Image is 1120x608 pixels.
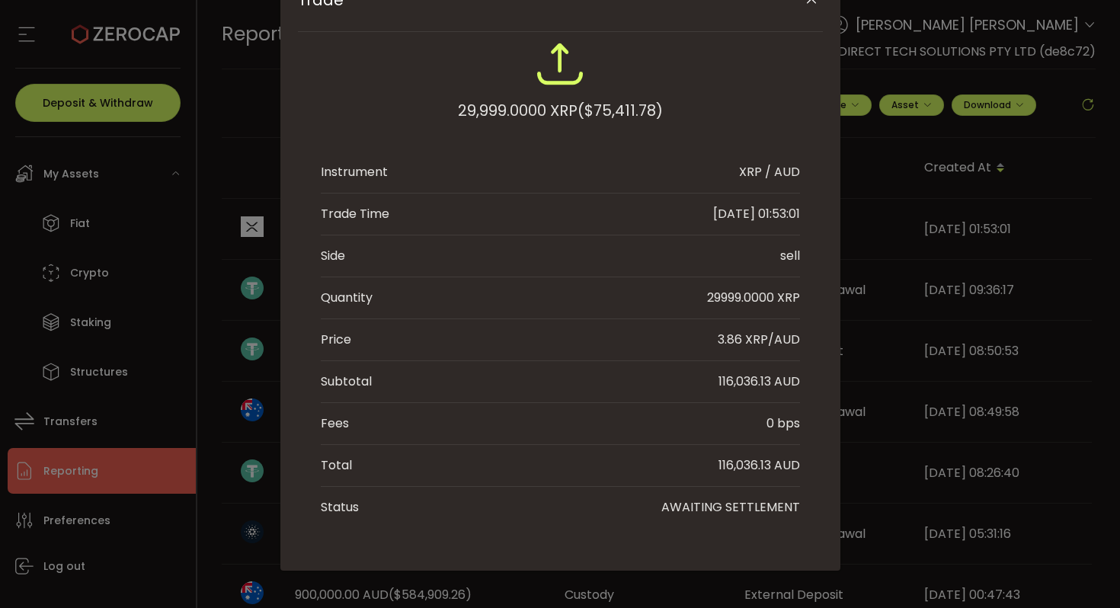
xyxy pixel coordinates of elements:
[578,97,663,124] span: ($75,411.78)
[458,97,663,124] div: 29,999.0000 XRP
[321,247,345,265] div: Side
[718,373,800,391] div: 116,036.13 AUD
[321,456,352,475] div: Total
[766,414,800,433] div: 0 bps
[661,498,800,517] div: AWAITING SETTLEMENT
[321,373,372,391] div: Subtotal
[939,443,1120,608] iframe: Chat Widget
[707,289,800,307] div: 29999.0000 XRP
[718,331,800,349] div: 3.86 XRP/AUD
[321,163,388,181] div: Instrument
[321,205,389,223] div: Trade Time
[321,331,351,349] div: Price
[780,247,800,265] div: sell
[321,414,349,433] div: Fees
[321,498,359,517] div: Status
[718,456,800,475] div: 116,036.13 AUD
[713,205,800,223] div: [DATE] 01:53:01
[739,163,800,181] div: XRP / AUD
[321,289,373,307] div: Quantity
